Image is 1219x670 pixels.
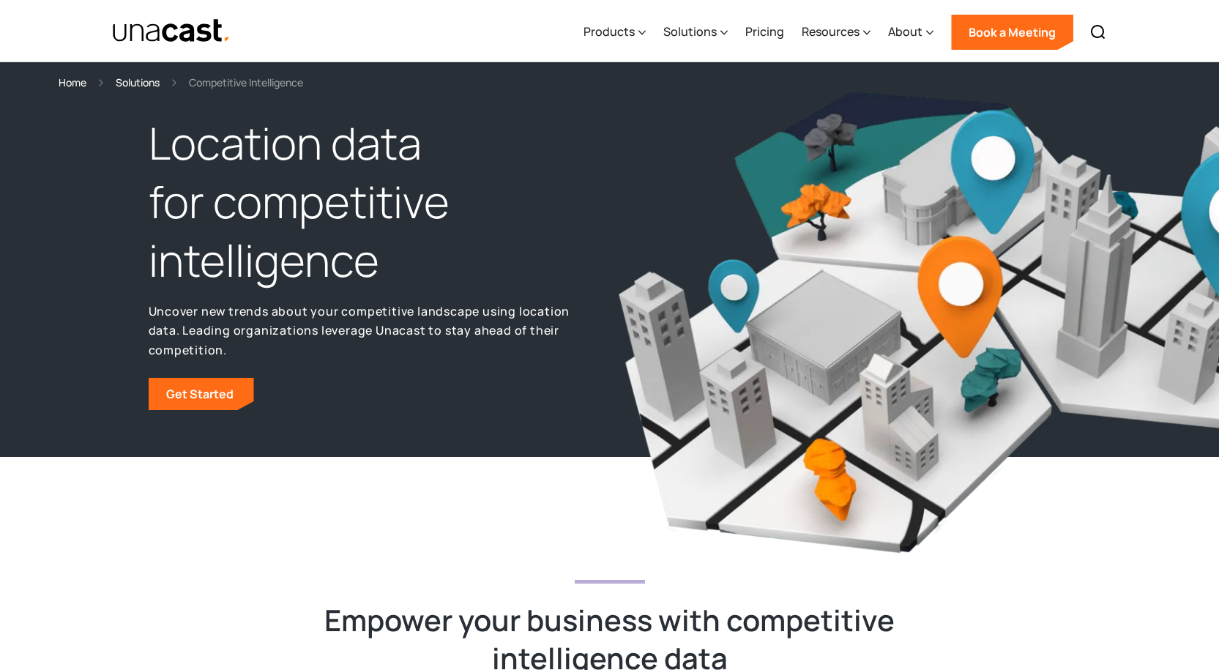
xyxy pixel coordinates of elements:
[745,2,784,62] a: Pricing
[112,18,231,44] img: Unacast text logo
[149,302,603,360] p: Uncover new trends about your competitive landscape using location data. Leading organizations le...
[149,114,603,289] h1: Location data for competitive intelligence
[116,74,160,91] a: Solutions
[584,23,635,40] div: Products
[149,378,254,410] a: Get Started
[1089,23,1107,41] img: Search icon
[802,23,860,40] div: Resources
[59,74,86,91] a: Home
[663,23,717,40] div: Solutions
[189,74,303,91] div: Competitive Intelligence
[888,23,922,40] div: About
[951,15,1073,50] a: Book a Meeting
